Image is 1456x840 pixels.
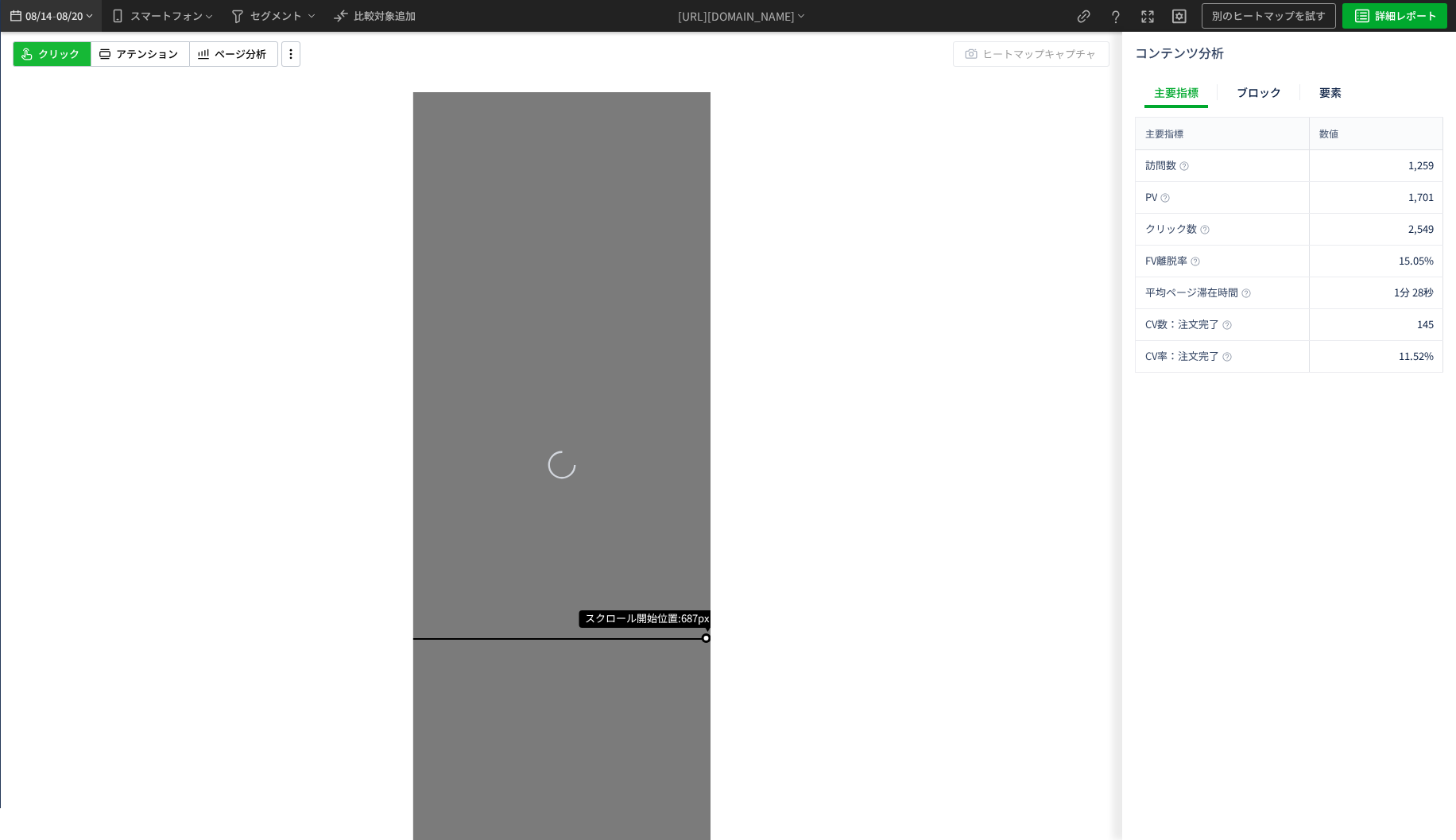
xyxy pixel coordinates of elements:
div: [URL][DOMAIN_NAME] [678,8,795,25]
span: セグメント [250,3,302,29]
span: クリック [38,47,79,62]
button: ヒートマップキャプチャ [953,41,1109,67]
span: 比較対象追加 [354,8,416,23]
span: ページ分析 [215,47,266,62]
span: アテンション [116,47,178,62]
span: スマートフォン [130,3,203,29]
span: ヒートマップキャプチャ [982,42,1096,66]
